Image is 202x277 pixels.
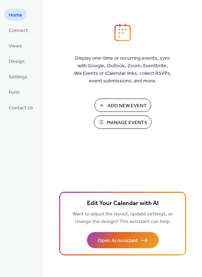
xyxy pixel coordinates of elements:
a: Design [4,55,29,67]
span: Add New Event [107,102,147,110]
span: Open AI Assistant [98,237,138,245]
a: Form [4,86,24,98]
a: Contact Us [4,101,38,113]
span: Want to adjust the layout, update settings, or change the design? The assistant can help. [73,209,173,227]
span: Display one-time or recurring events, sync with Google, Outlook, Zoom, Eventbrite, Wix Events or ... [74,55,171,85]
span: Connect [9,27,28,35]
span: Contact Us [9,104,33,112]
button: Open AI Assistant [87,232,159,248]
a: Settings [4,71,32,82]
a: Home [4,9,27,21]
button: Add New Event [95,99,151,112]
span: Home [9,12,22,19]
span: Manage Events [107,119,147,127]
a: Views [4,40,26,51]
button: Manage Events [94,115,151,129]
span: Views [9,42,22,50]
span: Design [9,58,25,65]
span: Edit Your Calendar with AI [87,199,159,209]
span: Settings [9,73,27,81]
span: Form [9,89,20,96]
a: Connect [4,24,32,36]
img: logo_icon.svg [114,23,131,41]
